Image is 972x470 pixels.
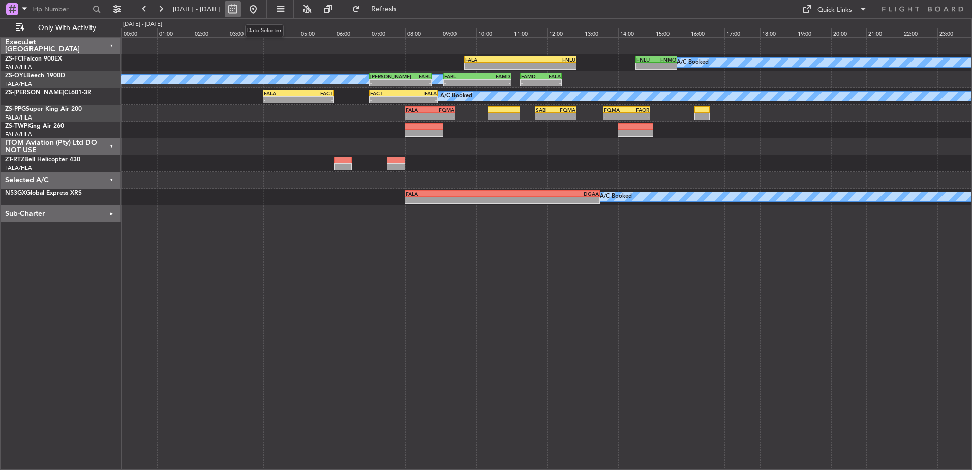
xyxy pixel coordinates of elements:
div: Date Selector [245,24,284,37]
div: - [536,113,556,120]
div: FAOR [627,107,650,113]
div: A/C Booked [440,89,472,104]
div: 06:00 [335,28,370,37]
div: - [477,80,510,86]
div: 11:00 [512,28,548,37]
a: ZS-TWPKing Air 260 [5,123,64,129]
div: - [627,113,650,120]
div: FALA [404,90,437,96]
a: ZS-FCIFalcon 900EX [5,56,62,62]
span: ZS-FCI [5,56,23,62]
button: Only With Activity [11,20,110,36]
span: [DATE] - [DATE] [173,5,221,14]
button: Refresh [347,1,408,17]
a: ZT-RTZBell Helicopter 430 [5,157,80,163]
a: FALA/HLA [5,164,32,172]
div: FABL [401,73,431,79]
div: - [556,113,575,120]
div: FALA [541,73,561,79]
div: 05:00 [299,28,335,37]
div: - [401,80,431,86]
div: - [370,80,400,86]
a: ZS-[PERSON_NAME]CL601-3R [5,90,92,96]
a: ZS-PPGSuper King Air 200 [5,106,82,112]
a: ZS-OYLBeech 1900D [5,73,65,79]
div: [DATE] - [DATE] [123,20,162,29]
div: [PERSON_NAME] [370,73,400,79]
div: FALA [406,191,502,197]
div: Quick Links [817,5,852,15]
div: - [370,97,403,103]
div: FNMO [656,56,676,63]
div: 18:00 [760,28,796,37]
a: FALA/HLA [5,64,32,71]
span: ZS-[PERSON_NAME] [5,90,64,96]
div: FQMA [604,107,627,113]
div: - [604,113,627,120]
div: - [465,63,521,69]
div: 08:00 [405,28,441,37]
div: - [264,97,298,103]
a: FALA/HLA [5,114,32,122]
span: ZS-PPG [5,106,26,112]
div: - [636,63,656,69]
div: A/C Booked [600,189,632,204]
div: FALA [465,56,521,63]
span: N53GX [5,190,26,196]
div: 00:00 [121,28,157,37]
div: 21:00 [866,28,902,37]
div: 22:00 [902,28,937,37]
div: 01:00 [157,28,193,37]
div: 16:00 [689,28,724,37]
div: FNLU [520,56,575,63]
div: 12:00 [547,28,583,37]
span: Refresh [362,6,405,13]
div: - [404,97,437,103]
a: N53GXGlobal Express XRS [5,190,82,196]
div: - [444,80,477,86]
div: 07:00 [370,28,405,37]
div: FAMD [521,73,541,79]
div: - [406,197,502,203]
span: Only With Activity [26,24,107,32]
span: ZT-RTZ [5,157,24,163]
div: 03:00 [228,28,263,37]
div: FAMD [477,73,510,79]
div: 09:00 [441,28,476,37]
div: FNLU [636,56,656,63]
span: ZS-OYL [5,73,26,79]
div: - [656,63,676,69]
div: 10:00 [476,28,512,37]
div: - [502,197,599,203]
div: 20:00 [831,28,867,37]
div: FABL [444,73,477,79]
div: FALA [264,90,298,96]
div: - [541,80,561,86]
div: - [430,113,454,120]
div: - [298,97,333,103]
div: FACT [370,90,403,96]
div: - [520,63,575,69]
div: FACT [298,90,333,96]
div: - [521,80,541,86]
div: FQMA [430,107,454,113]
div: FALA [406,107,430,113]
div: A/C Booked [677,55,709,70]
div: FQMA [556,107,575,113]
input: Trip Number [31,2,89,17]
div: 13:00 [583,28,618,37]
div: 17:00 [724,28,760,37]
div: 02:00 [193,28,228,37]
div: 14:00 [618,28,654,37]
button: Quick Links [797,1,872,17]
div: 19:00 [796,28,831,37]
a: FALA/HLA [5,80,32,88]
div: SABI [536,107,556,113]
div: DGAA [502,191,599,197]
div: 15:00 [654,28,689,37]
div: - [406,113,430,120]
a: FALA/HLA [5,131,32,138]
span: ZS-TWP [5,123,27,129]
